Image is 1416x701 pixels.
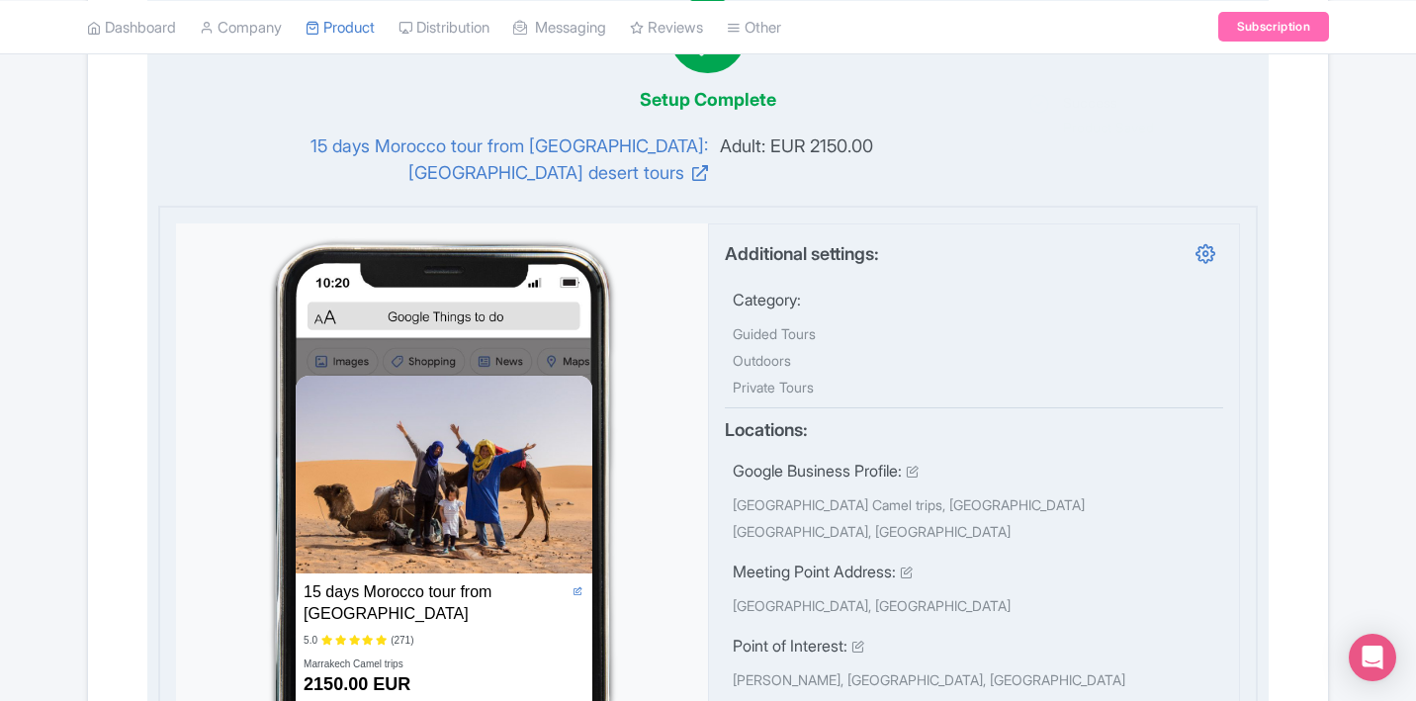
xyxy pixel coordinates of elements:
[733,288,801,311] label: Category:
[733,459,902,482] label: Google Business Profile:
[304,581,568,625] div: 15 days Morocco tour from [GEOGRAPHIC_DATA]
[733,597,1011,614] span: [GEOGRAPHIC_DATA], [GEOGRAPHIC_DATA]
[1218,12,1329,42] a: Subscription
[1349,634,1396,681] div: Open Intercom Messenger
[725,240,879,270] label: Additional settings:
[304,633,317,649] div: 5.0
[178,132,708,186] a: 15 days Morocco tour from [GEOGRAPHIC_DATA]: [GEOGRAPHIC_DATA] desert tours
[304,657,403,671] div: Marrakech Camel trips
[733,634,847,657] label: Point of Interest:
[733,379,814,395] span: Private Tours
[733,671,1125,688] span: [PERSON_NAME], [GEOGRAPHIC_DATA], [GEOGRAPHIC_DATA]
[304,671,584,698] div: 2150.00 EUR
[391,633,413,649] div: (271)
[733,352,791,369] span: Outdoors
[1063,92,1334,113] div: Success
[640,89,776,110] span: Setup Complete
[296,376,592,573] img: msnjla6xl9ckq9hcbu5h.jpg
[1350,92,1366,116] button: Close
[733,325,816,342] span: Guided Tours
[725,416,808,443] label: Locations:
[1063,117,1334,137] div: Product Saved
[733,560,896,583] label: Meeting Point Address:
[708,132,1238,186] span: Adult: EUR 2150.00
[733,496,1085,540] span: [GEOGRAPHIC_DATA] Camel trips, [GEOGRAPHIC_DATA] [GEOGRAPHIC_DATA], [GEOGRAPHIC_DATA]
